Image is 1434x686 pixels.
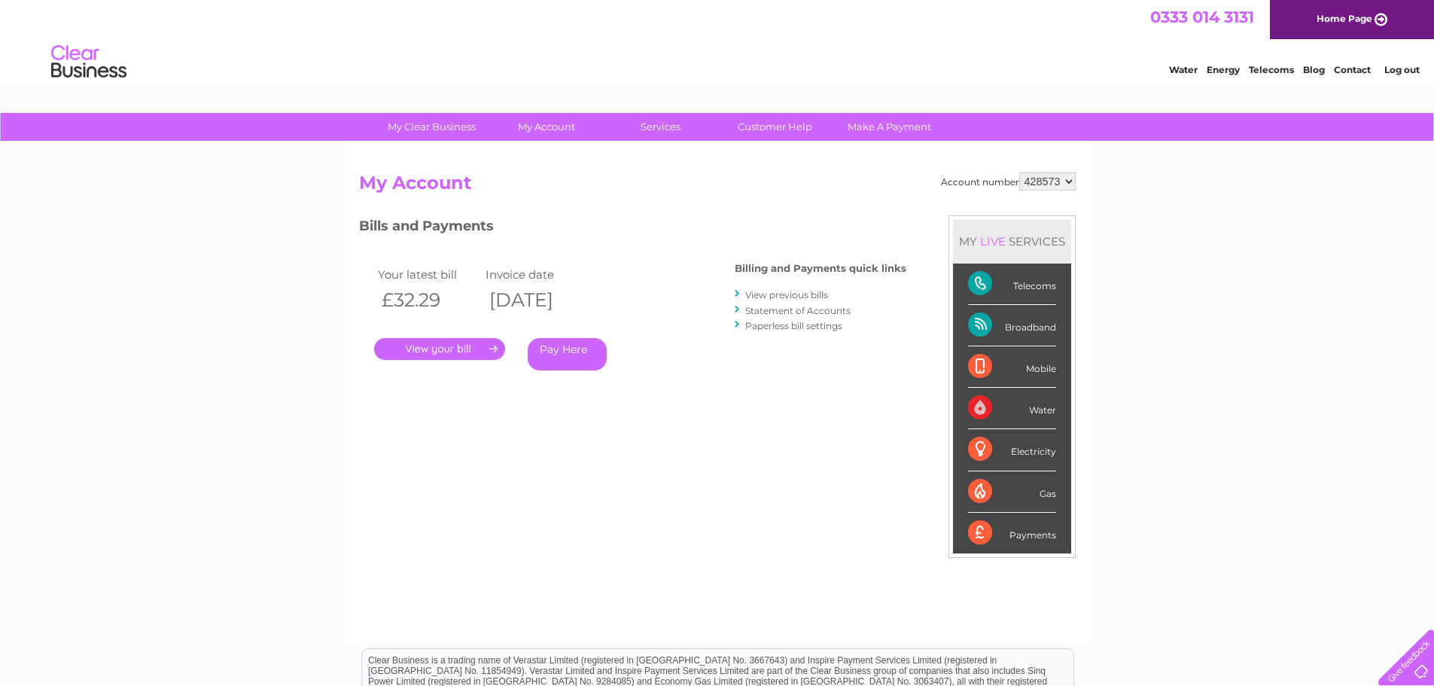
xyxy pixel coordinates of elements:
[359,215,906,242] h3: Bills and Payments
[374,285,483,316] th: £32.29
[1169,64,1198,75] a: Water
[482,264,590,285] td: Invoice date
[484,113,608,141] a: My Account
[1249,64,1294,75] a: Telecoms
[745,320,842,331] a: Paperless bill settings
[528,338,607,370] a: Pay Here
[745,289,828,300] a: View previous bills
[941,172,1076,191] div: Account number
[968,264,1056,305] div: Telecoms
[968,388,1056,429] div: Water
[827,113,951,141] a: Make A Payment
[968,305,1056,346] div: Broadband
[50,39,127,85] img: logo.png
[1384,64,1420,75] a: Log out
[968,346,1056,388] div: Mobile
[370,113,494,141] a: My Clear Business
[374,264,483,285] td: Your latest bill
[1334,64,1371,75] a: Contact
[1303,64,1325,75] a: Blog
[745,305,851,316] a: Statement of Accounts
[968,471,1056,513] div: Gas
[1150,8,1254,26] a: 0333 014 3131
[374,338,505,360] a: .
[362,8,1073,73] div: Clear Business is a trading name of Verastar Limited (registered in [GEOGRAPHIC_DATA] No. 3667643...
[713,113,837,141] a: Customer Help
[735,263,906,274] h4: Billing and Payments quick links
[1207,64,1240,75] a: Energy
[598,113,723,141] a: Services
[968,513,1056,553] div: Payments
[953,220,1071,263] div: MY SERVICES
[359,172,1076,201] h2: My Account
[968,429,1056,471] div: Electricity
[482,285,590,316] th: [DATE]
[977,234,1009,248] div: LIVE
